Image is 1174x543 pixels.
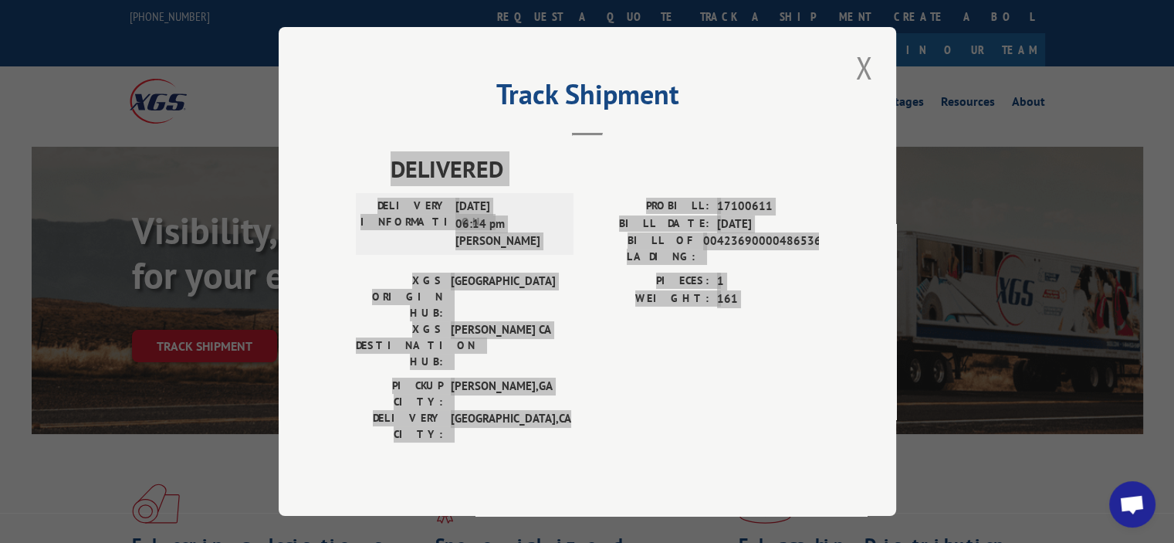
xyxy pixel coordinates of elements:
span: [PERSON_NAME] CA [451,321,555,370]
h2: Track Shipment [356,83,819,113]
span: [DATE] 06:14 pm [PERSON_NAME] [455,198,560,250]
label: BILL DATE: [587,216,709,233]
label: PROBILL: [587,198,709,216]
label: DELIVERY CITY: [356,410,443,443]
span: 1 [717,273,819,290]
span: [DATE] [717,216,819,233]
span: [GEOGRAPHIC_DATA] , CA [451,410,555,443]
span: [PERSON_NAME] , GA [451,378,555,410]
label: BILL OF LADING: [587,232,695,265]
span: 161 [717,290,819,308]
label: PIECES: [587,273,709,290]
label: DELIVERY INFORMATION: [360,198,448,250]
label: XGS DESTINATION HUB: [356,321,443,370]
span: 00423690000486536 [703,232,819,265]
span: DELIVERED [391,151,819,186]
label: WEIGHT: [587,290,709,308]
label: XGS ORIGIN HUB: [356,273,443,321]
button: Close modal [851,46,877,89]
span: [GEOGRAPHIC_DATA] [451,273,555,321]
label: PICKUP CITY: [356,378,443,410]
a: Open chat [1109,481,1155,528]
span: 17100611 [717,198,819,216]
